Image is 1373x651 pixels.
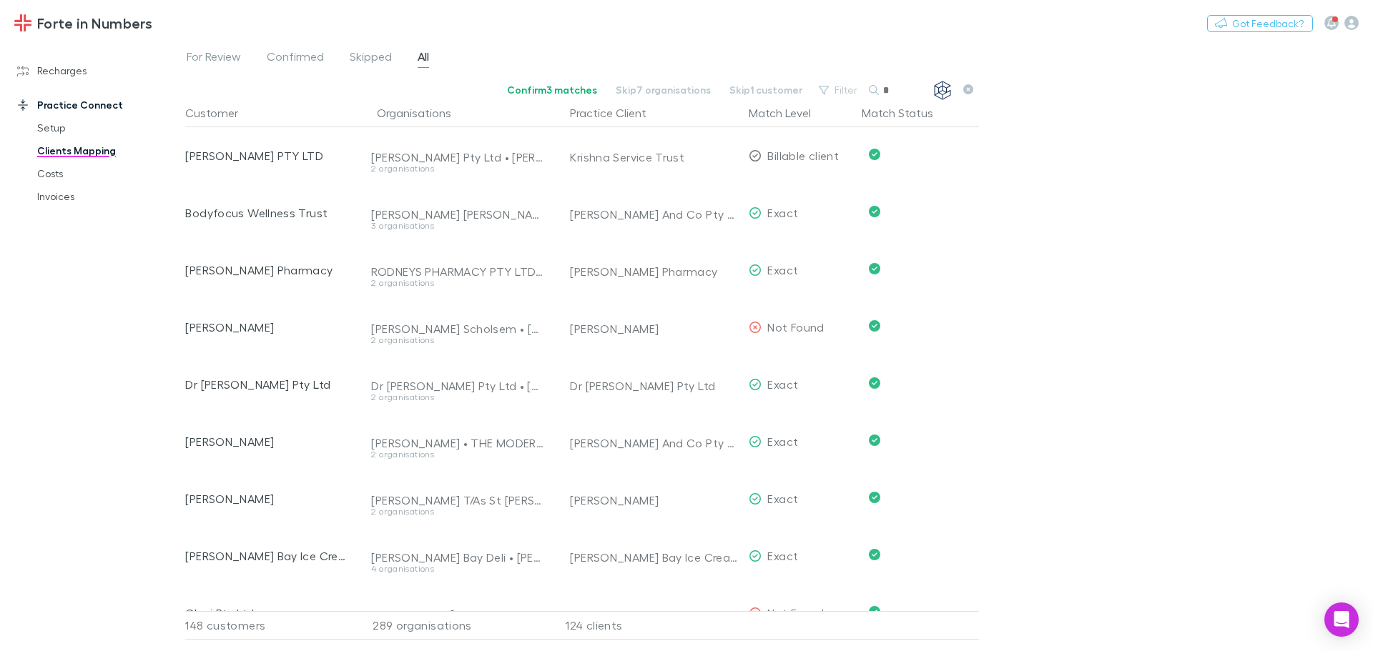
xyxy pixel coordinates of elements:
[869,492,880,503] svg: Confirmed
[14,14,31,31] img: Forte in Numbers's Logo
[185,611,357,640] div: 148 customers
[869,377,880,389] svg: Confirmed
[1207,15,1313,32] button: Got Feedback?
[767,492,798,505] span: Exact
[371,279,544,287] div: 2 organisations
[570,99,664,127] button: Practice Client
[6,6,161,40] a: Forte in Numbers
[185,585,351,642] div: Clasi Pty Ltd
[357,611,550,640] div: 289 organisations
[570,357,737,414] div: Dr [PERSON_NAME] Pty Ltd
[570,186,737,243] div: [PERSON_NAME] And Co Pty Ltd
[371,336,544,344] div: 2 organisations
[185,242,351,299] div: [PERSON_NAME] Pharmacy
[869,263,880,274] svg: Confirmed
[767,434,798,448] span: Exact
[3,94,193,116] a: Practice Connect
[869,434,880,446] svg: Confirmed
[570,586,737,643] div: Clasi Pty Ltd
[185,356,351,413] div: Dr [PERSON_NAME] Pty Ltd
[570,243,737,300] div: [PERSON_NAME] Pharmacy
[185,127,351,184] div: [PERSON_NAME] PTY LTD
[869,606,880,617] svg: Confirmed
[767,263,798,277] span: Exact
[185,470,351,527] div: [PERSON_NAME]
[1324,602,1359,637] div: Open Intercom Messenger
[185,99,255,127] button: Customer
[371,264,544,279] div: RODNEYS PHARMACY PTY LTD • [PERSON_NAME] Pharmacy
[570,129,737,186] div: Krishna Service Trust
[3,59,193,82] a: Recharges
[767,206,798,219] span: Exact
[371,493,544,507] div: [PERSON_NAME] T/As St [PERSON_NAME] [MEDICAL_DATA] Clinic • [PERSON_NAME]
[371,207,544,222] div: [PERSON_NAME] [PERSON_NAME] • The Ponds • Bodyfocus Wellness Centre Pty Ltd
[371,150,544,164] div: [PERSON_NAME] Pty Ltd • [PERSON_NAME] Pty Ltd
[869,206,880,217] svg: Confirmed
[185,413,351,470] div: [PERSON_NAME]
[371,550,544,565] div: [PERSON_NAME] Bay Deli • [PERSON_NAME] Bay Delicatessen • [PERSON_NAME][GEOGRAPHIC_DATA] • [PERSO...
[371,222,544,230] div: 3 organisations
[185,299,351,356] div: [PERSON_NAME]
[371,393,544,402] div: 2 organisations
[187,49,241,68] span: For Review
[185,184,351,242] div: Bodyfocus Wellness Trust
[23,139,193,162] a: Clients Mapping
[23,116,193,139] a: Setup
[869,149,880,160] svg: Confirmed
[570,414,737,472] div: [PERSON_NAME] And Co Pty Ltd
[812,81,866,99] button: Filter
[371,450,544,459] div: 2 organisations
[570,529,737,586] div: [PERSON_NAME] Bay Ice Cream Company Pty. Ltd
[371,436,544,450] div: [PERSON_NAME] • THE MODERN BRA COMPANY PTY LTD
[23,185,193,208] a: Invoices
[767,549,798,562] span: Exact
[767,149,839,162] span: Billable client
[869,549,880,560] svg: Confirmed
[749,99,828,127] button: Match Level
[371,565,544,573] div: 4 organisations
[185,527,351,585] div: [PERSON_NAME] Bay Ice Cream Company Pty. Ltd
[37,14,152,31] h3: Forte in Numbers
[377,99,468,127] button: Organisations
[606,81,720,99] button: Skip7 organisations
[720,81,812,99] button: Skip1 customer
[418,49,429,68] span: All
[550,611,743,640] div: 124 clients
[498,81,606,99] button: Confirm3 matches
[371,322,544,336] div: [PERSON_NAME] Scholsem • [PERSON_NAME]
[371,507,544,516] div: 2 organisations
[371,607,544,622] div: Clasi Pty Ltd • [PERSON_NAME] Leavers
[23,162,193,185] a: Costs
[767,320,824,334] span: Not Found
[570,472,737,529] div: [PERSON_NAME]
[862,99,950,127] button: Match Status
[767,606,824,620] span: Not Found
[267,49,324,68] span: Confirmed
[869,320,880,332] svg: Confirmed
[371,164,544,173] div: 2 organisations
[570,300,737,357] div: [PERSON_NAME]
[350,49,392,68] span: Skipped
[371,379,544,393] div: Dr [PERSON_NAME] Pty Ltd • [PERSON_NAME]
[767,377,798,391] span: Exact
